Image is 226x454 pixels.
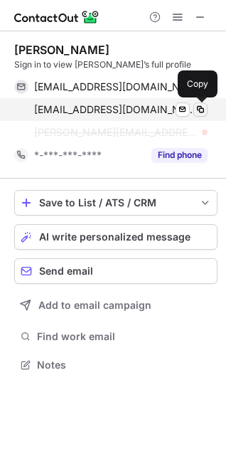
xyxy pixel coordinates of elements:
span: [EMAIL_ADDRESS][DOMAIN_NAME] [34,103,197,116]
button: Reveal Button [151,148,208,162]
span: Notes [37,359,212,371]
span: [EMAIL_ADDRESS][DOMAIN_NAME] [34,80,197,93]
span: AI write personalized message [39,231,190,243]
button: AI write personalized message [14,224,217,250]
span: Send email [39,265,93,277]
div: Save to List / ATS / CRM [39,197,193,208]
span: Add to email campaign [38,300,151,311]
button: Notes [14,355,217,375]
button: Find work email [14,327,217,347]
button: save-profile-one-click [14,190,217,216]
button: Add to email campaign [14,292,217,318]
button: Send email [14,258,217,284]
div: Sign in to view [PERSON_NAME]’s full profile [14,58,217,71]
span: Find work email [37,330,212,343]
span: [PERSON_NAME][EMAIL_ADDRESS][DOMAIN_NAME] [34,126,197,139]
img: ContactOut v5.3.10 [14,9,99,26]
div: [PERSON_NAME] [14,43,109,57]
